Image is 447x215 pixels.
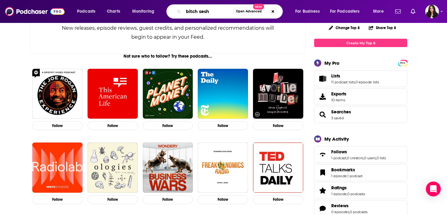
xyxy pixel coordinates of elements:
input: Search podcasts, credits, & more... [183,7,233,16]
a: 1 episode [331,192,347,196]
a: 11 podcast lists [331,80,355,84]
a: 1 podcast [331,156,346,160]
button: open menu [326,7,369,16]
a: Reviews [331,203,368,208]
img: The Daily [198,69,248,119]
a: Reviews [316,204,329,213]
a: Follows [316,150,329,159]
span: Exports [331,91,346,97]
span: Charts [107,7,120,16]
a: 0 creators [347,156,363,160]
img: My Favorite Murder with Karen Kilgariff and Georgia Hardstark [253,69,303,119]
a: Show notifications dropdown [408,6,418,17]
a: 1 podcast [347,174,363,178]
a: Charts [103,7,124,16]
button: Follow [143,121,193,130]
a: 0 episodes [331,210,349,214]
div: My Pro [324,60,340,66]
button: open menu [369,7,391,16]
a: Create My Top 8 [314,39,407,47]
button: Follow [88,121,138,130]
img: TED Talks Daily [253,143,303,193]
span: Bookmarks [314,164,407,181]
span: More [373,7,384,16]
a: Bookmarks [331,167,363,173]
span: Monitoring [132,7,154,16]
button: Follow [198,121,248,130]
img: User Profile [425,5,439,18]
span: 10 items [331,98,346,102]
button: Follow [32,121,83,130]
button: Follow [253,121,303,130]
a: Podchaser - Follow, Share and Rate Podcasts [5,6,65,17]
span: Lists [331,73,340,79]
span: , [346,156,347,160]
span: , [349,210,350,214]
span: , [363,156,364,160]
div: New releases, episode reviews, guest credits, and personalized recommendations will begin to appe... [61,24,274,42]
img: Planet Money [143,69,193,119]
span: For Podcasters [330,7,360,16]
img: Ologies with Alie Ward [88,143,138,193]
a: 0 users [364,156,376,160]
a: PRO [399,60,406,65]
img: Business Wars [143,143,193,193]
button: open menu [73,7,103,16]
button: Follow [32,195,83,204]
img: The Joe Rogan Experience [32,69,83,119]
span: Ratings [331,185,347,191]
span: Follows [314,146,407,163]
span: Searches [314,106,407,123]
img: Freakonomics Radio [198,143,248,193]
a: Bookmarks [316,168,329,177]
a: This American Life [88,69,138,119]
button: open menu [128,7,162,16]
span: Bookmarks [331,167,355,173]
button: Follow [253,195,303,204]
button: Follow [143,195,193,204]
button: Show profile menu [425,5,439,18]
div: Search podcasts, credits, & more... [172,4,289,19]
div: My Activity [324,136,349,142]
span: Reviews [331,203,349,208]
a: 3 saved [331,116,344,120]
span: New [253,4,264,10]
a: 0 podcasts [350,210,368,214]
button: open menu [291,7,327,16]
span: Logged in as RebeccaShapiro [425,5,439,18]
img: Radiolab [32,143,83,193]
div: Not sure who to follow? Try these podcasts... [30,54,306,59]
button: Follow [88,195,138,204]
a: Follows [331,149,386,155]
span: Follows [331,149,347,155]
span: Exports [316,92,329,101]
span: Open Advanced [236,10,262,13]
a: Show notifications dropdown [393,6,403,17]
a: Searches [331,109,351,115]
button: Open AdvancedNew [233,8,264,15]
a: Exports [314,88,407,105]
a: 0 podcasts [347,192,365,196]
div: Open Intercom Messenger [426,182,441,196]
span: Ratings [314,182,407,199]
button: Follow [198,195,248,204]
a: 0 episode lists [355,80,379,84]
span: For Business [295,7,320,16]
span: Lists [314,70,407,87]
a: 1 episode [331,174,347,178]
a: Ratings [331,185,365,191]
a: Ratings [316,186,329,195]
